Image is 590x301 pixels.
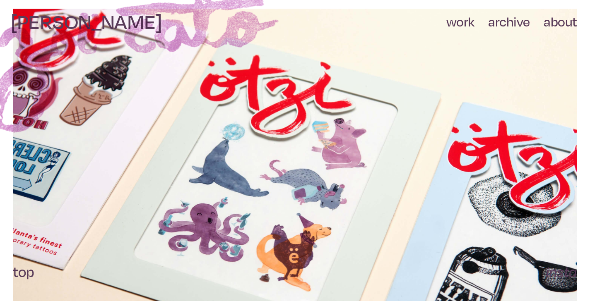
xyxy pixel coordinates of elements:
a: top [13,263,34,282]
a: insta [546,263,577,282]
a: work [446,14,474,31]
a: about [544,14,577,31]
a: archive [488,14,530,31]
a: [PERSON_NAME] [11,9,161,36]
